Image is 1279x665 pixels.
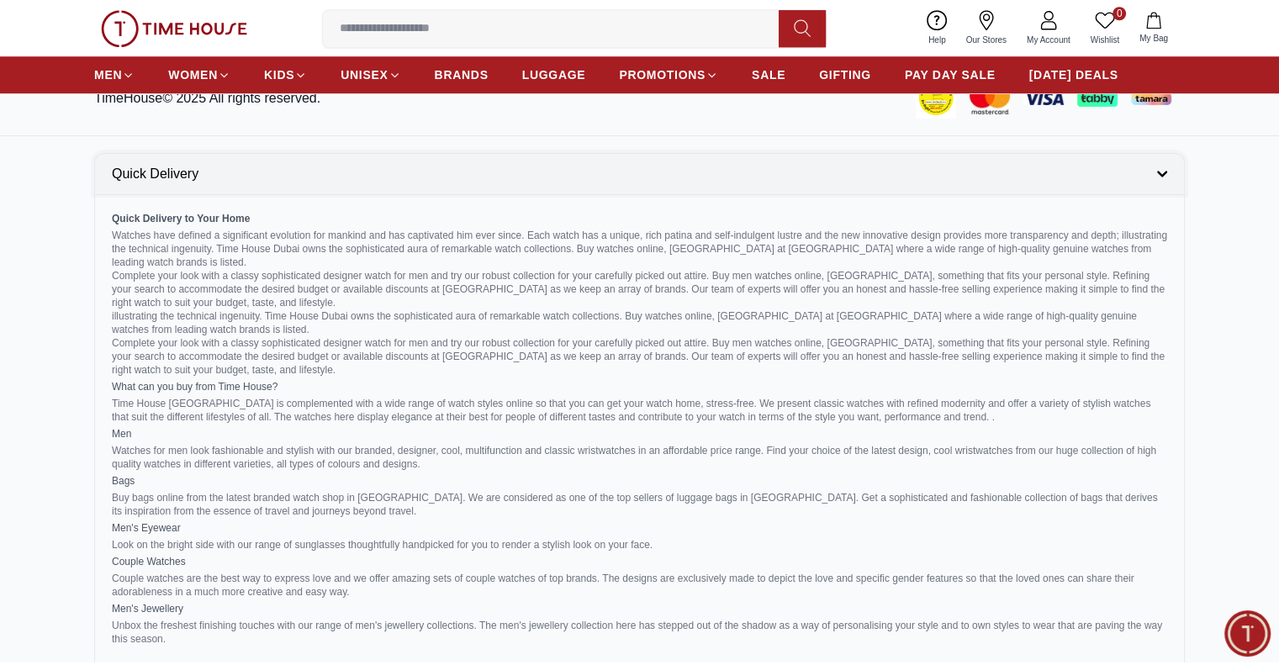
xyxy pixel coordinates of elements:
[112,619,1167,646] p: Unbox the freshest finishing touches with our range of men's jewellery collections. The men's jew...
[112,555,1167,568] h2: Couple Watches
[1029,66,1118,83] span: [DATE] DEALS
[112,212,1167,225] h2: Quick Delivery to Your Home
[1084,34,1126,46] span: Wishlist
[619,60,718,90] a: PROMOTIONS
[94,66,122,83] span: MEN
[752,66,785,83] span: SALE
[112,474,1167,488] h2: Bags
[94,153,1185,194] button: Quick Delivery
[1224,610,1271,657] div: Chat Widget
[1131,92,1171,106] img: Tamara Payment
[112,427,1167,441] h2: Men
[112,397,1167,424] p: Time House [GEOGRAPHIC_DATA] is complemented with a wide range of watch styles online so that you...
[918,7,956,50] a: Help
[956,7,1017,50] a: Our Stores
[959,34,1013,46] span: Our Stores
[101,10,247,47] img: ...
[435,66,489,83] span: BRANDS
[264,60,307,90] a: KIDS
[168,66,218,83] span: WOMEN
[264,66,294,83] span: KIDS
[112,444,1167,471] p: Watches for men look fashionable and stylish with our branded, designer, cool, multifunction and ...
[112,602,1167,615] h2: Men's Jewellery
[112,491,1167,518] p: Buy bags online from the latest branded watch shop in [GEOGRAPHIC_DATA]. We are considered as one...
[1029,60,1118,90] a: [DATE] DEALS
[341,66,388,83] span: UNISEX
[112,380,1167,393] h2: What can you buy from Time House?
[112,229,1167,377] p: Watches have defined a significant evolution for mankind and has captivated him ever since. Each ...
[112,538,1167,552] p: Look on the bright side with our range of sunglasses thoughtfully handpicked for you to render a ...
[112,521,1167,535] h2: Men's Eyewear
[752,60,785,90] a: SALE
[1020,34,1077,46] span: My Account
[168,60,230,90] a: WOMEN
[522,66,586,83] span: LUGGAGE
[1129,8,1178,48] button: My Bag
[341,60,400,90] a: UNISEX
[94,88,327,108] p: TimeHouse© 2025 All rights reserved.
[112,164,198,184] span: Quick Delivery
[916,78,956,119] img: Consumer Payment
[819,66,871,83] span: GIFTING
[1077,91,1118,107] img: Tabby Payment
[94,60,135,90] a: MEN
[522,60,586,90] a: LUGGAGE
[905,66,996,83] span: PAY DAY SALE
[1023,92,1064,105] img: Visa
[1133,32,1175,45] span: My Bag
[922,34,953,46] span: Help
[435,60,489,90] a: BRANDS
[1113,7,1126,20] span: 0
[619,66,706,83] span: PROMOTIONS
[819,60,871,90] a: GIFTING
[905,60,996,90] a: PAY DAY SALE
[970,83,1010,114] img: Mastercard
[112,572,1167,599] p: Couple watches are the best way to express love and we offer amazing sets of couple watches of to...
[1081,7,1129,50] a: 0Wishlist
